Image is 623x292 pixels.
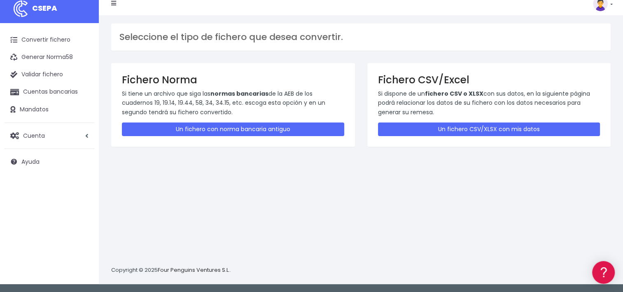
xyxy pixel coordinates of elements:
a: Perfiles de empresas [8,143,156,155]
a: POWERED BY ENCHANT [113,238,159,245]
a: Four Penguins Ventures S.L. [158,266,230,274]
button: Contáctanos [8,221,156,235]
div: Facturación [8,164,156,172]
p: Copyright © 2025 . [111,266,231,275]
a: Videotutoriales [8,130,156,143]
a: Un fichero CSV/XLSX con mis datos [378,122,600,136]
a: Cuentas bancarias [4,83,95,101]
a: Ayuda [4,153,95,170]
span: Cuenta [23,131,45,139]
a: Cuenta [4,127,95,144]
span: CSEPA [32,3,57,13]
a: Problemas habituales [8,117,156,130]
a: Mandatos [4,101,95,118]
div: Información general [8,57,156,65]
a: General [8,177,156,190]
a: Formatos [8,104,156,117]
h3: Fichero CSV/Excel [378,74,600,86]
a: Generar Norma58 [4,49,95,66]
h3: Seleccione el tipo de fichero que desea convertir. [119,32,602,42]
a: Un fichero con norma bancaria antiguo [122,122,344,136]
a: Información general [8,70,156,83]
p: Si tiene un archivo que siga las de la AEB de los cuadernos 19, 19.14, 19.44, 58, 34, 34.15, etc.... [122,89,344,117]
p: Si dispone de un con sus datos, en la siguiente página podrá relacionar los datos de su fichero c... [378,89,600,117]
a: Convertir fichero [4,31,95,49]
div: Programadores [8,198,156,206]
div: Convertir ficheros [8,91,156,99]
strong: fichero CSV o XLSX [425,89,483,98]
a: API [8,211,156,224]
a: Validar fichero [4,66,95,83]
span: Ayuda [21,158,40,166]
strong: normas bancarias [210,89,268,98]
h3: Fichero Norma [122,74,344,86]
